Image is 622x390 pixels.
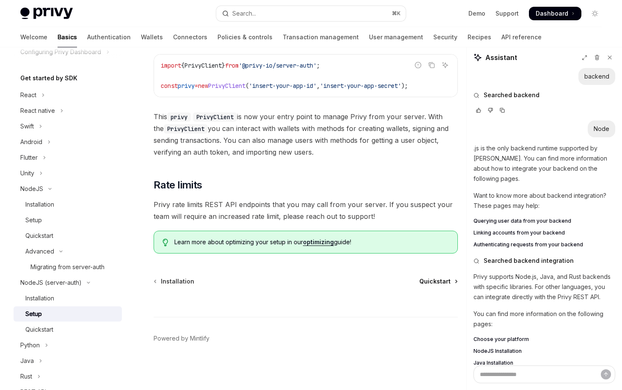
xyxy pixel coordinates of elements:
div: Swift [20,121,34,131]
div: NodeJS [20,184,43,194]
button: Vote that response was good [473,106,484,115]
a: Support [495,9,519,18]
p: Privy supports Node.js, Java, and Rust backends with specific libraries. For other languages, you... [473,272,615,302]
span: Quickstart [419,277,451,286]
button: Toggle NodeJS (server-auth) section [14,275,122,290]
button: Searched backend integration [473,256,615,265]
a: Setup [14,306,122,322]
code: PrivyClient [193,112,237,122]
span: ; [317,62,320,69]
a: Authentication [87,27,131,47]
span: } [222,62,225,69]
div: Setup [25,309,42,319]
div: React native [20,106,55,116]
button: Toggle React section [14,87,122,103]
span: NodeJS Installation [473,348,522,355]
a: Migrating from server-auth [14,259,122,275]
div: Search... [232,8,256,19]
a: optimizing [303,238,334,246]
div: NodeJS (server-auth) [20,278,82,288]
span: Assistant [485,52,517,63]
span: import [161,62,181,69]
span: Dashboard [536,9,568,18]
a: Java Installation [473,360,615,366]
a: Recipes [468,27,491,47]
div: Node [594,125,609,133]
span: Rate limits [154,178,202,192]
span: Privy rate limits REST API endpoints that you may call from your server. If you suspect your team... [154,199,458,222]
span: = [195,82,198,90]
a: Quickstart [14,228,122,243]
a: Security [433,27,457,47]
button: Toggle Advanced section [14,244,122,259]
a: Choose your platform [473,336,615,343]
span: , [317,82,320,90]
a: Setup [14,213,122,228]
button: Vote that response was not good [485,106,495,115]
span: ( [245,82,249,90]
button: Toggle Unity section [14,166,122,181]
div: Python [20,340,40,350]
a: Linking accounts from your backend [473,229,615,236]
a: Connectors [173,27,207,47]
span: const [161,82,178,90]
a: Installation [154,277,194,286]
button: Toggle Flutter section [14,150,122,165]
a: Authenticating requests from your backend [473,241,615,248]
button: Toggle Java section [14,353,122,368]
div: Installation [25,199,54,210]
a: NodeJS Installation [473,348,615,355]
a: Quickstart [14,322,122,337]
button: Toggle Swift section [14,119,122,134]
span: Searched backend [484,91,539,99]
a: Basics [58,27,77,47]
span: 'insert-your-app-id' [249,82,317,90]
div: backend [584,72,609,81]
a: Installation [14,197,122,212]
h5: Get started by SDK [20,73,77,83]
button: Toggle dark mode [588,7,602,20]
code: privy [167,112,191,122]
span: from [225,62,239,69]
button: Toggle Android section [14,134,122,150]
div: Advanced [25,246,54,256]
span: new [198,82,208,90]
button: Send message [601,369,611,379]
div: React [20,90,36,100]
span: Learn more about optimizing your setup in our guide! [174,238,449,246]
div: Quickstart [25,231,53,241]
span: Querying user data from your backend [473,218,571,224]
a: Wallets [141,27,163,47]
a: Querying user data from your backend [473,218,615,224]
div: Rust [20,371,32,382]
span: PrivyClient [208,82,245,90]
a: Transaction management [283,27,359,47]
div: Android [20,137,42,147]
div: Quickstart [25,325,53,335]
svg: Tip [162,239,168,246]
div: Installation [25,293,54,303]
div: Migrating from server-auth [30,262,105,272]
span: '@privy-io/server-auth' [239,62,317,69]
p: Want to know more about backend integration? These pages may help: [473,191,615,211]
a: API reference [501,27,542,47]
button: Ask AI [440,60,451,71]
span: Java Installation [473,360,513,366]
span: This is now your entry point to manage Privy from your server. With the you can interact with wal... [154,111,458,158]
button: Toggle React native section [14,103,122,118]
textarea: Ask a question... [473,365,615,383]
button: Open search [216,6,405,21]
button: Copy the contents from the code block [426,60,437,71]
span: Choose your platform [473,336,529,343]
img: light logo [20,8,73,19]
span: 'insert-your-app-secret' [320,82,401,90]
span: ⌘ K [392,10,401,17]
p: .js is the only backend runtime supported by [PERSON_NAME]. You can find more information about h... [473,143,615,184]
button: Report incorrect code [413,60,424,71]
div: Java [20,356,34,366]
a: Welcome [20,27,47,47]
span: Linking accounts from your backend [473,229,565,236]
button: Toggle NodeJS section [14,181,122,196]
div: Unity [20,168,34,178]
div: Setup [25,215,42,225]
